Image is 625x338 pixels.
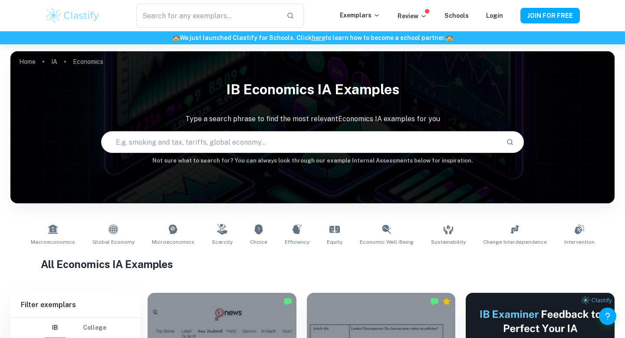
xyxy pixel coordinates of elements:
[10,156,615,165] h6: Not sure what to search for? You can always look through our example Internal Assessments below f...
[340,10,380,20] p: Exemplars
[102,130,499,154] input: E.g. smoking and tax, tariffs, global economy...
[599,308,616,325] button: Help and Feedback
[152,238,194,246] span: Microeconomics
[327,238,342,246] span: Equity
[430,297,439,306] img: Marked
[444,12,469,19] a: Schools
[31,238,75,246] span: Macroeconomics
[73,57,103,66] p: Economics
[136,3,280,28] input: Search for any exemplars...
[41,256,585,272] h1: All Economics IA Examples
[51,56,57,68] a: IA
[283,297,292,306] img: Marked
[431,238,466,246] span: Sustainability
[564,238,595,246] span: Intervention
[212,238,233,246] span: Scarcity
[10,76,615,103] h1: IB Economics IA examples
[312,34,325,41] a: here
[446,34,453,41] span: 🏫
[503,135,517,149] button: Search
[45,7,100,24] img: Clastify logo
[486,12,503,19] a: Login
[2,33,623,43] h6: We just launched Clastify for Schools. Click to learn how to become a school partner.
[10,114,615,124] p: Type a search phrase to find the most relevant Economics IA examples for you
[520,8,580,23] button: JOIN FOR FREE
[483,238,547,246] span: Change Interdependence
[360,238,414,246] span: Economic Well-Being
[10,293,141,317] h6: Filter exemplars
[398,11,427,21] p: Review
[442,297,451,306] div: Premium
[250,238,267,246] span: Choice
[19,56,36,68] a: Home
[92,238,135,246] span: Global Economy
[172,34,180,41] span: 🏫
[285,238,309,246] span: Efficiency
